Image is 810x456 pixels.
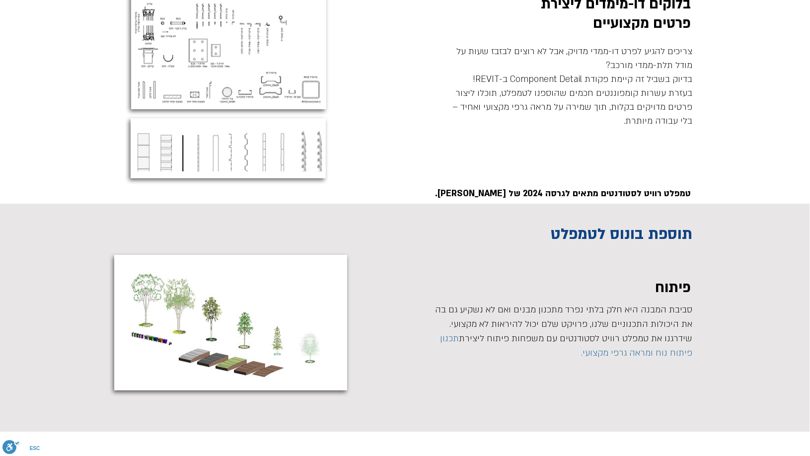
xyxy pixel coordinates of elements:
[551,224,693,244] span: תוספת בונוס לטמפלט
[459,333,693,344] span: שידרגנו את טמפלט רוויט לסטודנטים עם משפחות פיתוח ליצירת
[457,46,693,71] span: צריכים להגיע לפרט דו-ממדי מדויק, אבל לא רוצים לבזבז שעות על מודל תלת-ממדי מורכב?
[436,188,691,199] span: טמפלט רוויט לסטודנטים מתאים לגרסה 2024 של [PERSON_NAME].
[453,74,693,127] span: בדיוק בשביל זה קיימת פקודת Component Detail ב-REVIT! בעזרת עשרות קומפוננטים חכמים שהוספנו לטמפלט,...
[133,123,324,171] img: טמפלט רוויט לסטודנטים Revit Flow
[436,304,693,330] span: סביבת המבנה היא חלק בלתי נפרד מתכנון מבנים ואם לא נשקיע גם בה את היכולות התכנוניים שלנו, פרויקט ש...
[656,278,691,297] span: פיתוח
[441,333,693,359] span: תכנון פיתוח נוח ומראה גרפי מקצועי.
[118,263,346,382] img: משפחת פיתוח 2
